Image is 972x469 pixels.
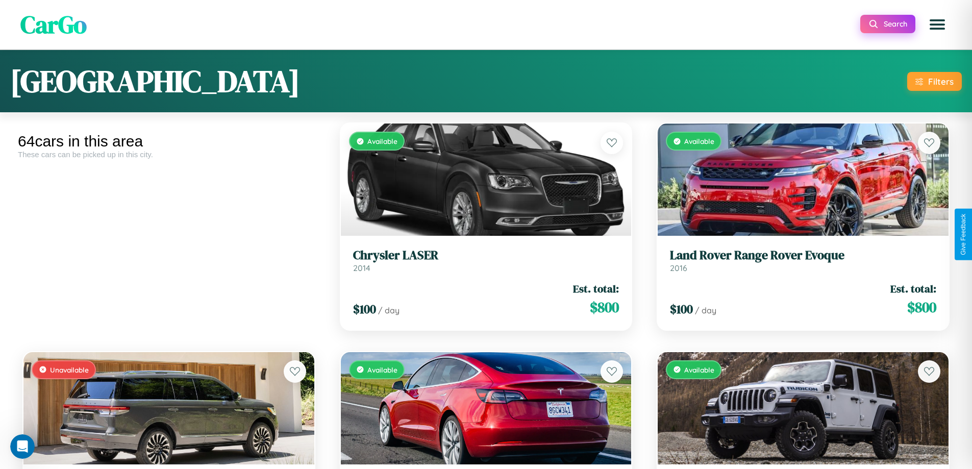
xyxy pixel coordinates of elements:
button: Filters [907,72,962,91]
span: $ 800 [590,297,619,317]
div: Filters [928,76,954,87]
span: Available [367,137,397,145]
div: Give Feedback [960,214,967,255]
span: / day [695,305,716,315]
span: Available [367,365,397,374]
iframe: Intercom live chat [10,434,35,459]
span: Available [684,365,714,374]
span: Unavailable [50,365,89,374]
span: $ 100 [353,301,376,317]
span: $ 100 [670,301,693,317]
span: 2014 [353,263,370,273]
h3: Land Rover Range Rover Evoque [670,248,936,263]
h3: Chrysler LASER [353,248,619,263]
a: Chrysler LASER2014 [353,248,619,273]
span: CarGo [20,8,87,41]
span: / day [378,305,400,315]
span: $ 800 [907,297,936,317]
div: These cars can be picked up in this city. [18,150,320,159]
button: Search [860,15,915,33]
span: Est. total: [573,281,619,296]
span: Search [884,19,907,29]
span: Est. total: [890,281,936,296]
div: 64 cars in this area [18,133,320,150]
a: Land Rover Range Rover Evoque2016 [670,248,936,273]
h1: [GEOGRAPHIC_DATA] [10,60,300,102]
span: 2016 [670,263,687,273]
span: Available [684,137,714,145]
button: Open menu [923,10,952,39]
